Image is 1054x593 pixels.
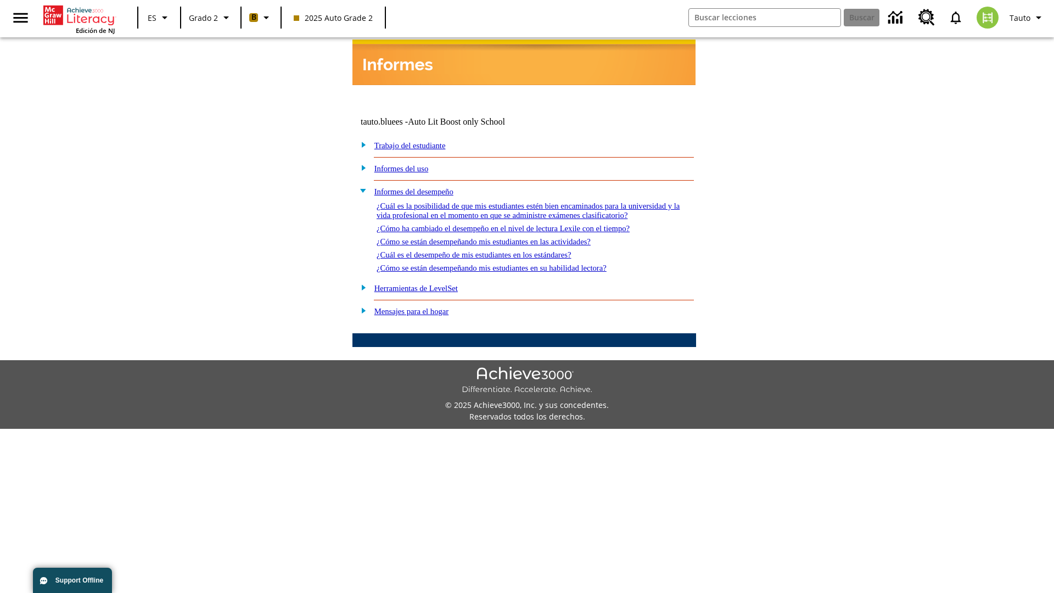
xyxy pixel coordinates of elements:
button: Boost El color de la clase es anaranjado claro. Cambiar el color de la clase. [245,8,277,27]
img: plus.gif [355,282,367,292]
span: B [251,10,256,24]
div: Portada [43,3,115,35]
img: avatar image [977,7,999,29]
span: 2025 Auto Grade 2 [294,12,373,24]
img: plus.gif [355,139,367,149]
a: ¿Cómo se están desempeñando mis estudiantes en su habilidad lectora? [377,264,607,272]
a: ¿Cuál es el desempeño de mis estudiantes en los estándares? [377,250,571,259]
img: header [352,40,696,85]
span: Tauto [1010,12,1030,24]
img: Achieve3000 Differentiate Accelerate Achieve [462,367,592,395]
button: Lenguaje: ES, Selecciona un idioma [142,8,177,27]
a: Notificaciones [941,3,970,32]
img: minus.gif [355,186,367,195]
a: Centro de información [882,3,912,33]
a: Informes del uso [374,164,429,173]
a: Trabajo del estudiante [374,141,446,150]
img: plus.gif [355,163,367,172]
a: ¿Cuál es la posibilidad de que mis estudiantes estén bien encaminados para la universidad y la vi... [377,202,680,220]
a: ¿Cómo se están desempeñando mis estudiantes en las actividades? [377,237,591,246]
button: Abrir el menú lateral [4,2,37,34]
img: plus.gif [355,305,367,315]
a: Mensajes para el hogar [374,307,449,316]
span: Support Offline [55,577,103,584]
span: ES [148,12,156,24]
button: Grado: Grado 2, Elige un grado [184,8,237,27]
a: ¿Cómo ha cambiado el desempeño en el nivel de lectura Lexile con el tiempo? [377,224,630,233]
a: Informes del desempeño [374,187,453,196]
a: Centro de recursos, Se abrirá en una pestaña nueva. [912,3,941,32]
nobr: Auto Lit Boost only School [408,117,505,126]
td: tauto.bluees - [361,117,563,127]
button: Escoja un nuevo avatar [970,3,1005,32]
button: Perfil/Configuración [1005,8,1050,27]
span: Grado 2 [189,12,218,24]
a: Herramientas de LevelSet [374,284,458,293]
input: Buscar campo [689,9,840,26]
button: Support Offline [33,568,112,593]
span: Edición de NJ [76,26,115,35]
